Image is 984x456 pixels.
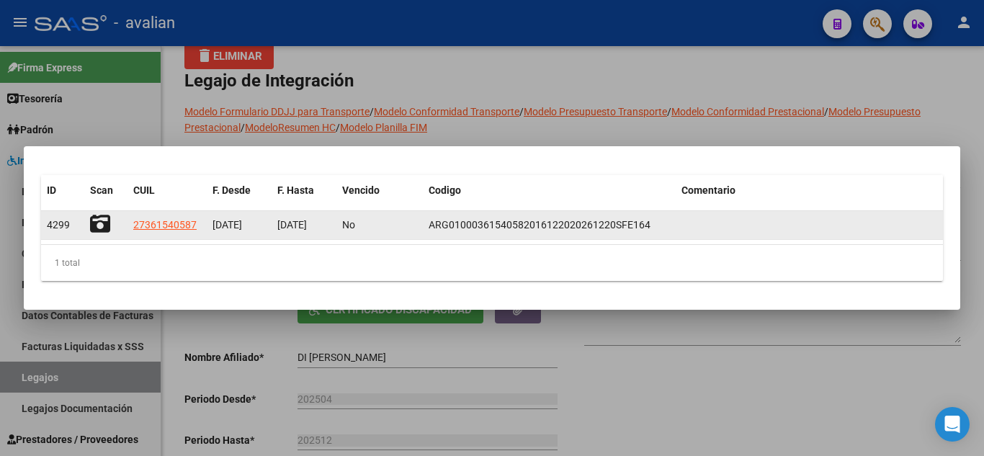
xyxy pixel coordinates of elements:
[429,219,650,231] span: ARG01000361540582016122020261220SFE164
[272,175,336,206] datatable-header-cell: F. Hasta
[681,184,735,196] span: Comentario
[133,219,197,231] span: 27361540587
[47,184,56,196] span: ID
[213,219,242,231] span: [DATE]
[429,184,461,196] span: Codigo
[128,175,207,206] datatable-header-cell: CUIL
[207,175,272,206] datatable-header-cell: F. Desde
[336,175,423,206] datatable-header-cell: Vencido
[277,184,314,196] span: F. Hasta
[133,184,155,196] span: CUIL
[342,219,355,231] span: No
[423,175,676,206] datatable-header-cell: Codigo
[342,184,380,196] span: Vencido
[84,175,128,206] datatable-header-cell: Scan
[47,219,70,231] span: 4299
[676,175,943,206] datatable-header-cell: Comentario
[41,175,84,206] datatable-header-cell: ID
[41,245,943,281] div: 1 total
[277,219,307,231] span: [DATE]
[935,407,970,442] div: Open Intercom Messenger
[90,184,113,196] span: Scan
[213,184,251,196] span: F. Desde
